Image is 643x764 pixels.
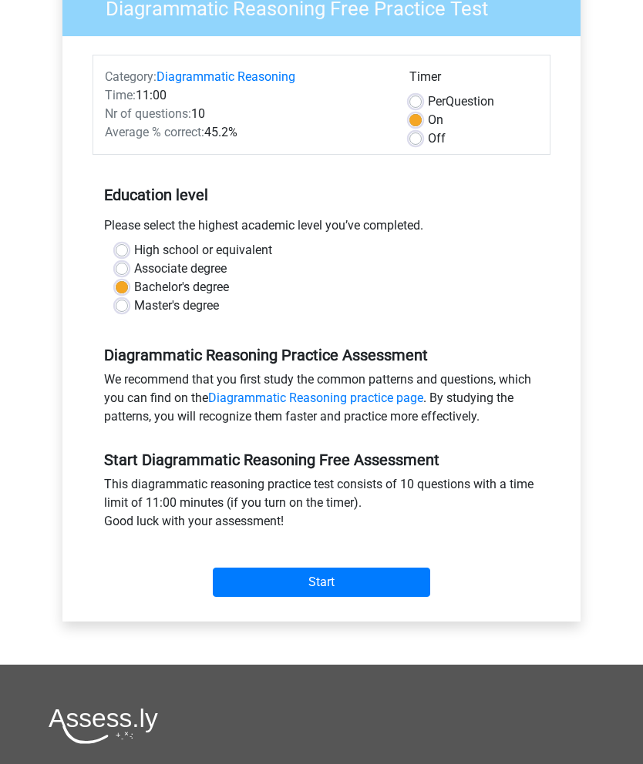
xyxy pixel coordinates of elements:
[93,87,398,106] div: 11:00
[428,130,446,149] label: Off
[105,89,136,103] span: Time:
[134,242,272,260] label: High school or equivalent
[428,112,443,130] label: On
[49,709,158,745] img: Assessly logo
[213,568,430,598] input: Start
[93,476,550,538] div: This diagrammatic reasoning practice test consists of 10 questions with a time limit of 11:00 min...
[409,69,538,93] div: Timer
[93,124,398,142] div: 45.2%
[104,347,539,365] h5: Diagrammatic Reasoning Practice Assessment
[428,93,494,112] label: Question
[104,180,539,211] h5: Education level
[93,106,398,124] div: 10
[105,126,204,140] span: Average % correct:
[105,70,157,85] span: Category:
[134,279,229,297] label: Bachelor's degree
[208,391,423,406] a: Diagrammatic Reasoning practice page
[428,95,446,109] span: Per
[104,451,539,470] h5: Start Diagrammatic Reasoning Free Assessment
[157,70,295,85] a: Diagrammatic Reasoning
[134,260,227,279] label: Associate degree
[93,217,550,242] div: Please select the highest academic level you’ve completed.
[134,297,219,316] label: Master's degree
[93,371,550,433] div: We recommend that you first study the common patterns and questions, which you can find on the . ...
[105,107,191,122] span: Nr of questions:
